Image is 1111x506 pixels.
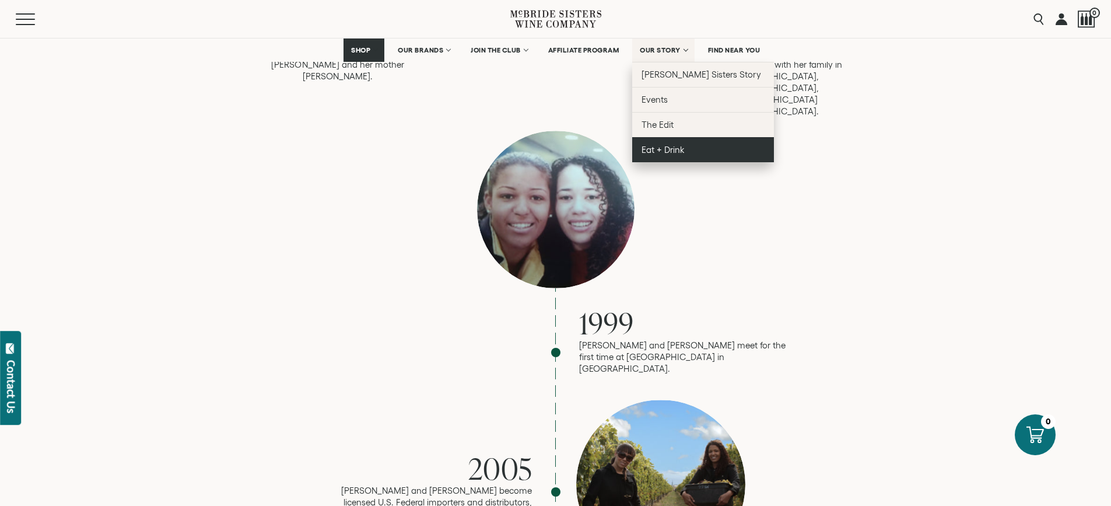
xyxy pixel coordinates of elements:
[708,46,760,54] span: FIND NEAR YOU
[390,39,457,62] a: OUR BRANDS
[1089,8,1100,18] span: 0
[640,46,681,54] span: OUR STORY
[632,87,774,112] a: Events
[632,137,774,162] a: Eat + Drink
[642,69,761,79] span: [PERSON_NAME] Sisters Story
[16,13,58,25] button: Mobile Menu Trigger
[700,39,768,62] a: FIND NEAR YOU
[632,39,695,62] a: OUR STORY
[250,59,425,82] p: [PERSON_NAME] and her mother [PERSON_NAME].
[632,62,774,87] a: [PERSON_NAME] Sisters Story
[632,112,774,137] a: The Edit
[579,303,634,343] span: 1999
[398,46,443,54] span: OUR BRANDS
[463,39,535,62] a: JOIN THE CLUB
[351,46,371,54] span: SHOP
[579,340,789,375] p: [PERSON_NAME] and [PERSON_NAME] meet for the first time at [GEOGRAPHIC_DATA] in [GEOGRAPHIC_DATA].
[642,145,685,155] span: Eat + Drink
[642,120,674,130] span: The Edit
[1041,414,1056,429] div: 0
[548,46,619,54] span: AFFILIATE PROGRAM
[541,39,627,62] a: AFFILIATE PROGRAM
[344,39,384,62] a: SHOP
[471,46,521,54] span: JOIN THE CLUB
[5,360,17,413] div: Contact Us
[642,95,668,104] span: Events
[468,448,532,488] span: 2005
